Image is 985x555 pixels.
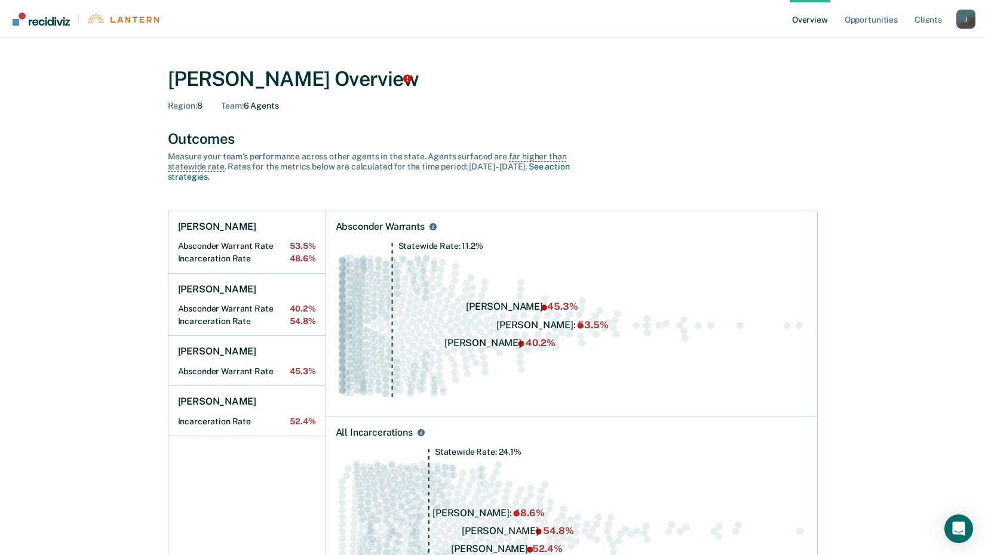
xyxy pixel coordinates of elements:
[87,14,159,23] img: Lantern
[290,254,315,264] span: 48.6%
[168,67,818,91] div: [PERSON_NAME] Overview
[290,417,315,427] span: 52.4%
[434,447,521,457] tspan: Statewide Rate: 24.1%
[70,14,87,24] span: |
[178,346,256,357] h1: [PERSON_NAME]
[178,417,316,427] h2: Incarceration Rate
[168,386,326,436] a: [PERSON_NAME]Incarceration Rate52.4%
[427,221,439,233] button: Absconder Warrants
[178,241,316,251] h2: Absconder Warrant Rate
[290,304,315,314] span: 40.2%
[221,101,278,111] div: 6 Agents
[956,10,975,29] button: Profile dropdown button
[168,336,326,386] a: [PERSON_NAME]Absconder Warrant Rate45.3%
[221,101,243,110] span: Team :
[178,316,316,326] h2: Incarceration Rate
[178,283,256,295] h1: [PERSON_NAME]
[178,396,256,408] h1: [PERSON_NAME]
[178,366,316,377] h2: Absconder Warrant Rate
[168,274,326,337] a: [PERSON_NAME]Absconder Warrant Rate40.2%Incarceration Rate54.8%
[398,241,483,251] tspan: Statewide Rate: 11.2%
[178,304,316,314] h2: Absconder Warrant Rate
[336,221,425,233] div: Absconder Warrants
[944,514,973,543] div: Open Intercom Messenger
[336,427,413,439] div: All Incarcerations
[168,162,570,181] a: See action strategies.
[168,152,567,172] span: far higher than statewide rate
[402,73,413,84] div: Tooltip anchor
[168,101,197,110] span: Region :
[415,427,427,439] button: All Incarcerations
[290,366,315,377] span: 45.3%
[956,10,975,29] div: J
[168,130,818,147] div: Outcomes
[336,242,808,408] div: Swarm plot of all absconder warrant rates in the state for ALL caseloads, highlighting values of ...
[178,254,316,264] h2: Incarceration Rate
[168,152,586,181] div: Measure your team’s performance across other agent s in the state. Agent s surfaced are . Rates f...
[178,221,256,233] h1: [PERSON_NAME]
[290,241,315,251] span: 53.5%
[168,101,202,111] div: 8
[13,13,70,26] img: Recidiviz
[168,211,326,274] a: [PERSON_NAME]Absconder Warrant Rate53.5%Incarceration Rate48.6%
[290,316,315,326] span: 54.8%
